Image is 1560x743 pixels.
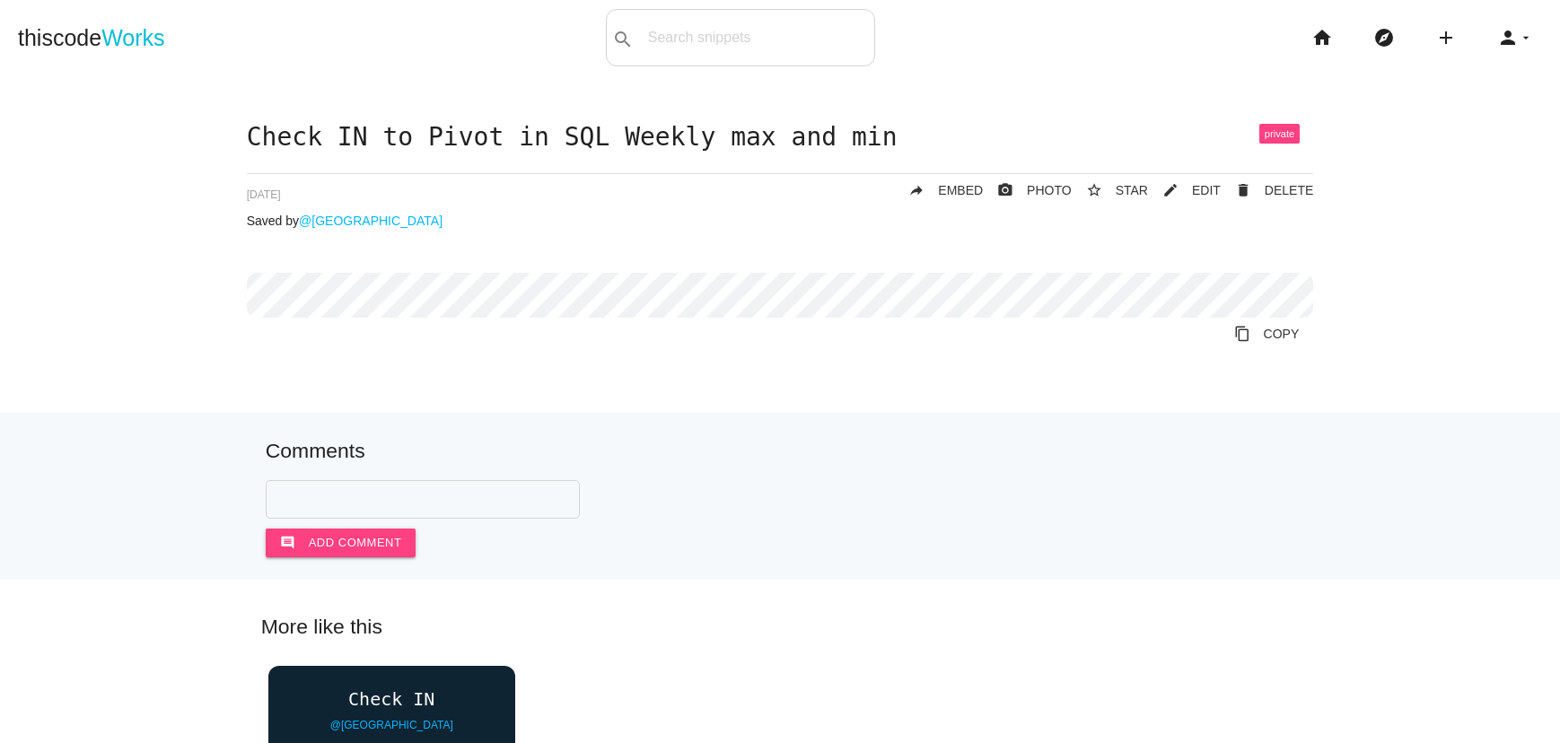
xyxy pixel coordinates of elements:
[280,529,295,557] i: comment
[18,9,165,66] a: thiscodeWorks
[894,174,983,206] a: replyEMBED
[247,188,281,201] span: [DATE]
[1234,318,1250,350] i: content_copy
[266,529,416,557] button: commentAdd comment
[1265,183,1313,197] span: DELETE
[101,25,164,50] span: Works
[1072,174,1148,206] button: star_borderSTAR
[268,689,515,709] a: Check IN
[1086,174,1102,206] i: star_border
[1221,174,1313,206] a: Delete Post
[330,719,453,731] a: @[GEOGRAPHIC_DATA]
[639,19,874,57] input: Search snippets
[1435,9,1457,66] i: add
[1235,174,1251,206] i: delete
[1373,9,1395,66] i: explore
[1192,183,1221,197] span: EDIT
[247,214,1314,228] p: Saved by
[1162,174,1179,206] i: mode_edit
[607,10,639,66] button: search
[938,183,983,197] span: EMBED
[612,11,634,68] i: search
[266,440,1295,462] h5: Comments
[1148,174,1221,206] a: mode_editEDIT
[1027,183,1072,197] span: PHOTO
[1519,9,1533,66] i: arrow_drop_down
[983,174,1072,206] a: photo_cameraPHOTO
[997,174,1013,206] i: photo_camera
[908,174,925,206] i: reply
[1497,9,1519,66] i: person
[1311,9,1333,66] i: home
[1220,318,1314,350] a: Copy to Clipboard
[1116,183,1148,197] span: STAR
[234,616,1327,638] h5: More like this
[299,214,443,228] a: @[GEOGRAPHIC_DATA]
[247,124,1314,152] h1: Check IN to Pivot in SQL Weekly max and min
